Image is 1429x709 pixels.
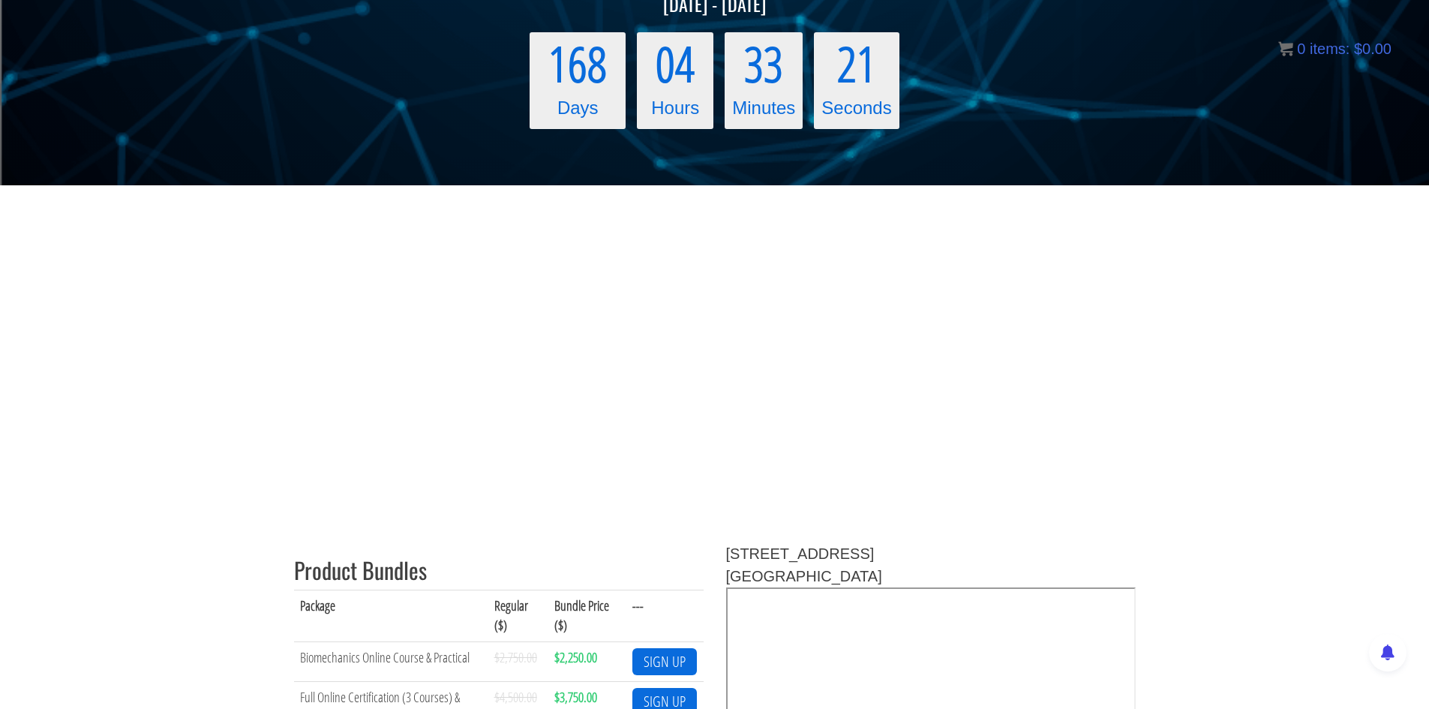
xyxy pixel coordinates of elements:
div: Hours [644,91,706,122]
span: items: [1310,41,1349,57]
th: Bundle Price ($) [548,590,627,641]
div: [GEOGRAPHIC_DATA] [726,565,1136,587]
div: Days [537,91,618,122]
strong: $3,750.00 [554,688,597,706]
span: $ [1354,41,1362,57]
th: Regular ($) [488,590,548,641]
div: [STREET_ADDRESS] [726,542,1136,565]
div: Seconds [821,91,891,122]
span: 21 [826,20,887,107]
th: Package [294,590,488,641]
th: --- [626,590,703,641]
span: 168 [537,20,618,107]
span: 04 [644,20,706,107]
td: $2,750.00 [488,641,548,682]
h2: Product Bundles [294,557,704,582]
span: 0 [1297,41,1305,57]
span: 33 [733,20,794,107]
img: icon11.png [1278,41,1293,56]
bdi: 0.00 [1354,41,1391,57]
a: 0 items: $0.00 [1278,41,1391,57]
a: SIGN UP [632,648,697,676]
strong: $2,250.00 [554,648,597,666]
div: Minutes [732,91,795,122]
td: Biomechanics Online Course & Practical [294,641,488,682]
